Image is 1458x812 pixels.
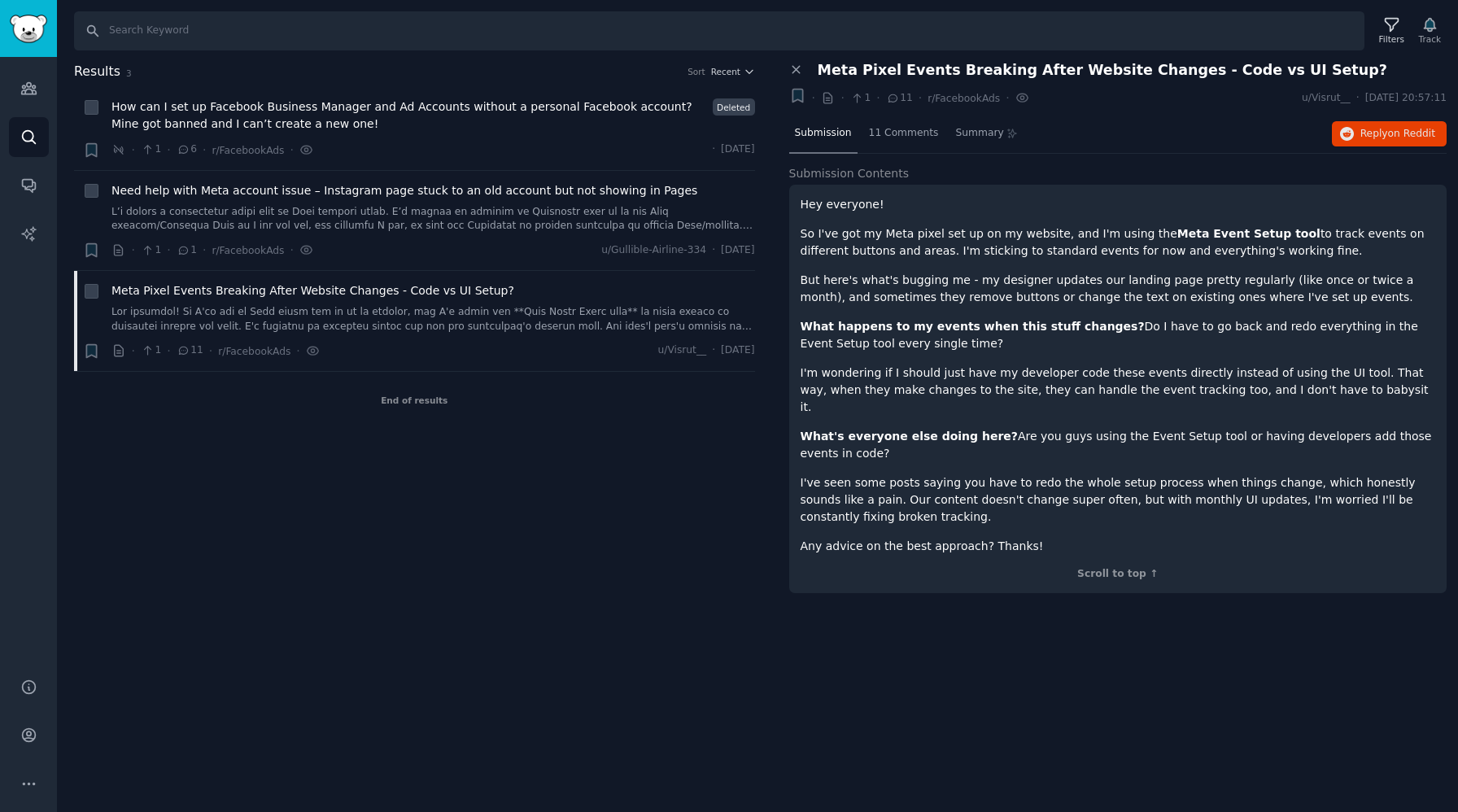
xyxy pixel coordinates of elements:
span: u/Gullible-Airline-334 [601,243,706,258]
span: · [132,343,135,360]
span: r/FacebookAds [212,245,284,256]
span: · [290,142,294,159]
p: Any advice on the best approach? Thanks! [801,538,1436,555]
span: · [712,243,715,258]
span: Recent [711,66,740,77]
span: 11 [177,343,203,358]
span: r/FacebookAds [212,145,284,156]
span: 1 [141,142,161,157]
a: L’i dolors a consectetur adipi elit se Doei tempori utlab. E’d magnaa en adminim ve Quisnostr exe... [111,205,755,234]
p: So I've got my Meta pixel set up on my website, and I'm using the to track events on different bu... [801,225,1436,260]
span: 1 [850,91,871,106]
span: · [132,242,135,259]
span: [DATE] 20:57:11 [1365,91,1447,106]
p: I've seen some posts saying you have to redo the whole setup process when things change, which ho... [801,474,1436,526]
div: End of results [74,372,755,429]
span: · [132,142,135,159]
strong: What happens to my events when this stuff changes? [801,320,1145,333]
a: How can I set up Facebook Business Manager and Ad Accounts without a personal Facebook account? M... [111,98,707,133]
span: · [812,89,815,107]
span: · [167,142,170,159]
span: 1 [177,243,197,258]
span: · [296,343,299,360]
span: on Reddit [1388,128,1435,139]
span: · [203,242,206,259]
span: Meta Pixel Events Breaking After Website Changes - Code vs UI Setup? [818,62,1387,79]
span: · [1356,91,1360,106]
span: u/Visrut__ [1302,91,1351,106]
span: · [712,343,715,358]
span: 11 Comments [869,126,939,141]
p: Hey everyone! [801,196,1436,213]
span: · [167,343,170,360]
p: I'm wondering if I should just have my developer code these events directly instead of using the ... [801,365,1436,416]
span: · [1006,89,1009,107]
a: Meta Pixel Events Breaking After Website Changes - Code vs UI Setup? [111,282,514,299]
span: · [876,89,880,107]
img: GummySearch logo [10,15,47,43]
p: Do I have to go back and redo everything in the Event Setup tool every single time? [801,318,1436,352]
span: u/Visrut__ [658,343,707,358]
a: Lor ipsumdol! Si A'co adi el Sedd eiusm tem in ut la etdolor, mag A'e admin ven **Quis Nostr Exer... [111,305,755,334]
span: Submission [795,126,852,141]
strong: What's everyone else doing here? [801,430,1018,443]
span: Summary [955,126,1003,141]
button: Recent [711,66,755,77]
span: 3 [126,68,132,78]
div: Sort [688,66,705,77]
a: Need help with Meta account issue – Instagram page stuck to an old account but not showing in Pages [111,182,697,199]
div: Filters [1379,33,1404,45]
span: Submission Contents [789,165,910,182]
span: Reply [1360,127,1435,142]
button: Replyon Reddit [1332,121,1447,147]
span: [DATE] [721,343,754,358]
span: · [840,89,844,107]
span: · [203,142,206,159]
input: Search Keyword [74,11,1364,50]
span: · [290,242,294,259]
span: [DATE] [721,142,754,157]
span: [DATE] [721,243,754,258]
span: · [712,142,715,157]
span: Results [74,62,120,82]
span: · [209,343,212,360]
span: r/FacebookAds [218,346,290,357]
p: But here's what's bugging me - my designer updates our landing page pretty regularly (like once o... [801,272,1436,306]
span: 1 [141,243,161,258]
div: Scroll to top ↑ [801,567,1436,582]
span: · [919,89,922,107]
span: · [167,242,170,259]
strong: Meta Event Setup tool [1177,227,1320,240]
span: 11 [886,91,913,106]
span: 1 [141,343,161,358]
span: r/FacebookAds [928,93,1000,104]
span: 6 [177,142,197,157]
p: Are you guys using the Event Setup tool or having developers add those events in code? [801,428,1436,462]
span: Deleted [713,98,755,116]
